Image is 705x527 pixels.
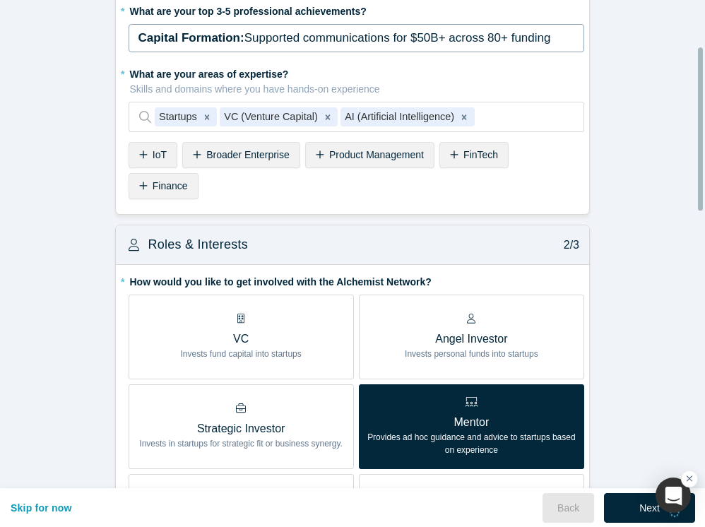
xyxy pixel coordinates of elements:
[138,29,576,57] div: rdw-editor
[153,180,188,191] span: Finance
[139,420,343,437] p: Strategic Investor
[362,414,581,431] p: Mentor
[130,82,585,97] p: Skills and domains where you have hands-on experience
[556,237,579,254] p: 2/3
[340,107,456,127] div: AI (Artificial Intelligence)
[405,348,538,360] p: Invests personal funds into startups
[439,142,509,168] div: FinTech
[320,107,338,127] div: Remove VC (Venture Capital)
[543,493,594,523] button: Back
[155,107,199,127] div: Startups
[206,149,290,160] span: Broader Enterprise
[305,142,434,168] div: Product Management
[199,107,218,127] div: Remove Startups
[405,331,538,348] p: Angel Investor
[129,24,585,52] div: rdw-wrapper
[153,149,167,160] span: IoT
[181,348,302,360] p: Invests fund capital into startups
[182,142,300,168] div: Broader Enterprise
[129,62,585,97] label: What are your areas of expertise?
[220,107,319,127] div: VC (Venture Capital)
[138,31,555,63] span: Supported communications for $50B+ across 80+ funding rounds, including 13 IPOs and 17 M&A transa...
[138,31,244,45] span: Capital Formation:
[129,173,199,199] div: Finance
[10,493,73,523] button: Skip for now
[329,149,424,160] span: Product Management
[139,437,343,450] p: Invests in startups for strategic fit or business synergy.
[463,149,498,160] span: FinTech
[456,107,475,127] div: Remove AI (Artificial Intelligence)
[181,331,302,348] p: VC
[129,270,585,290] label: How would you like to get involved with the Alchemist Network?
[362,431,581,456] p: Provides ad hoc guidance and advice to startups based on experience
[148,235,248,254] h3: Roles & Interests
[129,142,177,168] div: IoT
